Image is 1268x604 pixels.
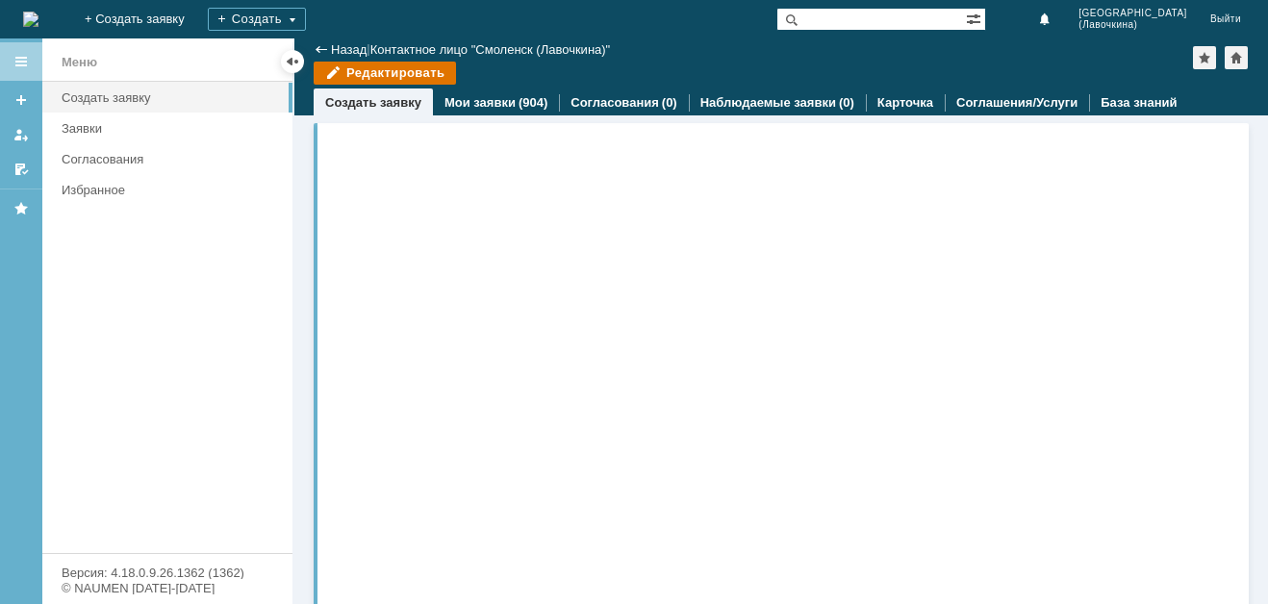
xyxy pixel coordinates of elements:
a: Мои заявки [444,95,516,110]
div: Скрыть меню [281,50,304,73]
a: Мои заявки [6,119,37,150]
div: Избранное [62,183,260,197]
a: Соглашения/Услуги [956,95,1078,110]
div: Согласования [62,152,281,166]
div: Сделать домашней страницей [1225,46,1248,69]
div: (0) [662,95,677,110]
a: Согласования [571,95,659,110]
div: Меню [62,51,97,74]
div: Создать заявку [62,90,281,105]
div: Контактное лицо "Смоленск (Лавочкина)" [370,42,611,57]
a: Заявки [54,113,289,143]
div: (904) [519,95,547,110]
a: Мои согласования [6,154,37,185]
a: Назад [331,42,367,57]
a: Создать заявку [325,95,421,110]
div: Добавить в избранное [1193,46,1216,69]
div: Заявки [62,121,281,136]
span: (Лавочкина) [1078,19,1187,31]
a: База знаний [1101,95,1177,110]
div: (0) [839,95,854,110]
div: Версия: 4.18.0.9.26.1362 (1362) [62,566,273,579]
div: Создать [208,8,306,31]
div: | [367,41,369,56]
a: Согласования [54,144,289,174]
span: [GEOGRAPHIC_DATA] [1078,8,1187,19]
a: Перейти на домашнюю страницу [23,12,38,27]
img: logo [23,12,38,27]
a: Создать заявку [54,83,289,113]
div: © NAUMEN [DATE]-[DATE] [62,582,273,594]
a: Наблюдаемые заявки [700,95,836,110]
span: Расширенный поиск [966,9,985,27]
a: Карточка [877,95,933,110]
a: Создать заявку [6,85,37,115]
